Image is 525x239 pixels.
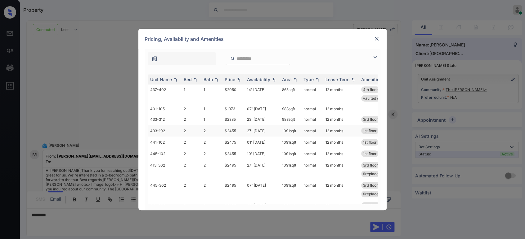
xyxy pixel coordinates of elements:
img: icon-zuma [151,56,158,62]
td: $2455 [222,125,245,137]
td: 12 months [323,180,359,200]
td: normal [301,159,323,180]
img: sorting [192,77,199,82]
td: 07' [DATE] [245,200,280,220]
td: 2 [201,180,222,200]
td: 12 months [323,148,359,159]
td: 2 [201,159,222,180]
td: 401-105 [148,104,181,114]
td: 12 months [323,200,359,220]
td: 1091 sqft [280,137,301,148]
td: normal [301,104,323,114]
td: $2495 [222,159,245,180]
td: 1091 sqft [280,125,301,137]
td: 07' [DATE] [245,104,280,114]
span: fireplace [363,192,379,196]
td: $2050 [222,84,245,104]
td: 433-312 [148,114,181,125]
img: close [374,36,380,42]
td: 12 months [323,104,359,114]
td: $2475 [222,137,245,148]
td: 01' [DATE] [245,137,280,148]
td: 1 [201,114,222,125]
td: $2495 [222,180,245,200]
td: 2 [181,114,201,125]
td: 27' [DATE] [245,125,280,137]
span: 1st floor [363,140,377,145]
td: 1091 sqft [280,159,301,180]
td: normal [301,148,323,159]
td: 2 [181,180,201,200]
td: 07' [DATE] [245,180,280,200]
div: Lease Term [325,77,349,82]
div: Bath [204,77,213,82]
td: 14' [DATE] [245,84,280,104]
td: 12 months [323,84,359,104]
div: Type [303,77,314,82]
td: 10' [DATE] [245,148,280,159]
span: fireplace [363,172,379,176]
span: 2nd floor [363,203,379,208]
td: 12 months [323,159,359,180]
div: Unit Name [150,77,172,82]
td: 437-402 [148,84,181,104]
td: 2 [181,137,201,148]
div: Price [225,77,235,82]
td: 2 [181,159,201,180]
td: 433-102 [148,125,181,137]
div: Pricing, Availability and Amenities [138,29,387,49]
td: normal [301,84,323,104]
span: 3rd floor [363,163,378,167]
td: 2 [201,125,222,137]
td: normal [301,200,323,220]
img: sorting [213,77,220,82]
td: 441-203 [148,200,181,220]
span: vaulted ceiling... [363,96,391,101]
img: sorting [292,77,298,82]
td: 441-102 [148,137,181,148]
td: $1973 [222,104,245,114]
td: 2 [181,104,201,114]
td: normal [301,114,323,125]
td: $2385 [222,114,245,125]
td: 1 [201,104,222,114]
span: 3rd floor [363,117,378,122]
td: 2 [201,148,222,159]
td: $2455 [222,148,245,159]
td: normal [301,180,323,200]
div: Area [282,77,292,82]
td: 12 months [323,125,359,137]
img: sorting [314,77,321,82]
span: 3rd floor [363,183,378,188]
img: sorting [173,77,179,82]
td: 2 [201,137,222,148]
img: sorting [350,77,356,82]
img: icon-zuma [230,56,235,61]
td: 2 [181,200,201,220]
td: 1091 sqft [280,180,301,200]
td: 27' [DATE] [245,159,280,180]
td: 1 [181,84,201,104]
td: normal [301,137,323,148]
div: Availability [247,77,270,82]
td: 1091 sqft [280,148,301,159]
td: $2485 [222,200,245,220]
span: 1st floor [363,128,377,133]
td: 445-102 [148,148,181,159]
td: 445-302 [148,180,181,200]
td: 23' [DATE] [245,114,280,125]
td: 1 [201,84,222,104]
td: 12 months [323,137,359,148]
div: Bed [184,77,192,82]
span: 4th floor [363,87,378,92]
span: 1st floor [363,151,377,156]
td: 983 sqft [280,104,301,114]
div: Amenities [361,77,382,82]
td: 865 sqft [280,84,301,104]
td: 2 [181,148,201,159]
td: normal [301,125,323,137]
td: 12 months [323,114,359,125]
img: sorting [271,77,277,82]
td: 1091 sqft [280,200,301,220]
td: 413-302 [148,159,181,180]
